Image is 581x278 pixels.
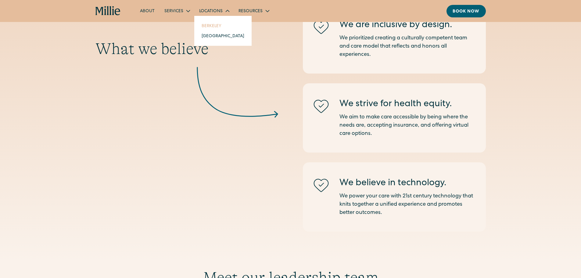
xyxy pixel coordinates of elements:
[339,177,476,190] div: We believe in technology.
[339,192,476,217] p: We power your care with 21st century technology that knits together a unified experience and prom...
[160,6,194,16] div: Services
[95,6,121,16] a: home
[194,16,252,46] nav: Locations
[197,21,249,31] a: Berkeley
[197,31,249,41] a: [GEOGRAPHIC_DATA]
[339,34,476,59] p: We prioritized creating a culturally competent team and care model that reflects and honors all e...
[339,19,476,32] div: We are inclusive by design.
[447,5,486,17] a: Book now
[135,6,160,16] a: About
[164,8,183,15] div: Services
[453,9,480,15] div: Book now
[238,8,263,15] div: Resources
[95,39,278,58] div: What we believe
[234,6,274,16] div: Resources
[339,113,476,138] p: We aim to make care accessible by being where the needs are, accepting insurance, and offering vi...
[199,8,223,15] div: Locations
[339,98,476,111] div: We strive for health equity.
[194,6,234,16] div: Locations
